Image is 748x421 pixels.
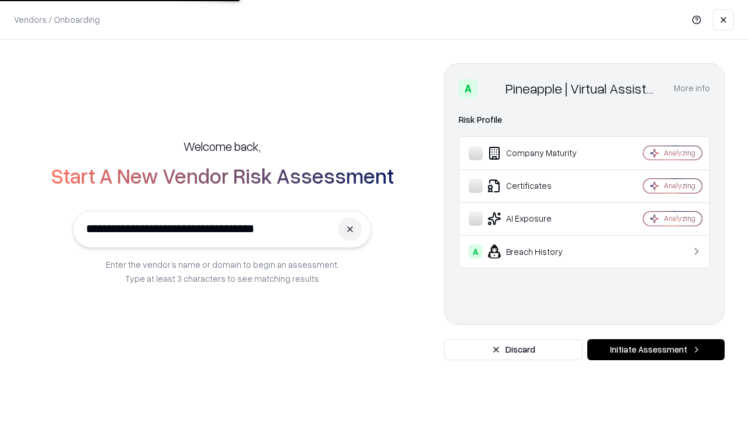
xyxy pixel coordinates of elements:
[469,179,608,193] div: Certificates
[469,146,608,160] div: Company Maturity
[183,138,261,154] h5: Welcome back,
[664,148,695,158] div: Analyzing
[664,213,695,223] div: Analyzing
[469,212,608,226] div: AI Exposure
[459,113,710,127] div: Risk Profile
[469,244,608,258] div: Breach History
[505,79,660,98] div: Pineapple | Virtual Assistant Agency
[664,181,695,191] div: Analyzing
[14,13,100,26] p: Vendors / Onboarding
[482,79,501,98] img: Pineapple | Virtual Assistant Agency
[106,257,339,285] p: Enter the vendor’s name or domain to begin an assessment. Type at least 3 characters to see match...
[469,244,483,258] div: A
[51,164,394,187] h2: Start A New Vendor Risk Assessment
[674,78,710,99] button: More info
[587,339,725,360] button: Initiate Assessment
[444,339,583,360] button: Discard
[459,79,477,98] div: A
